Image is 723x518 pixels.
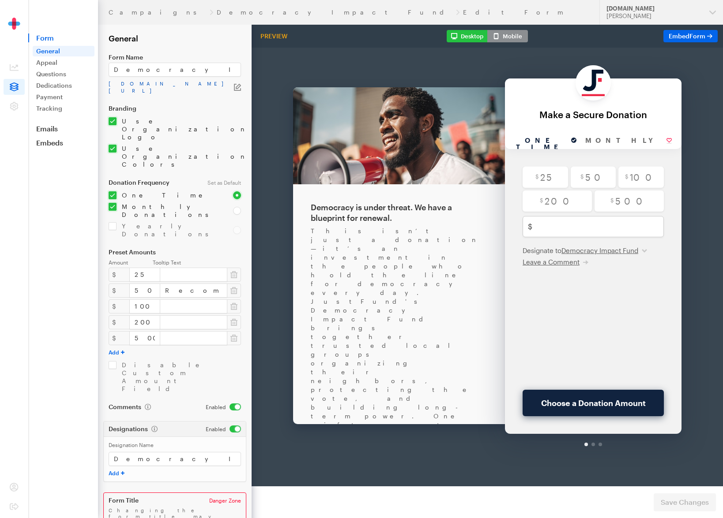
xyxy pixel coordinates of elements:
[33,46,94,56] a: General
[271,198,412,207] div: Designate to
[109,9,206,16] a: Campaigns
[109,283,130,298] div: $
[33,92,94,102] a: Payment
[202,179,246,186] div: Set as Default
[109,497,199,504] div: Form Title
[33,103,94,114] a: Tracking
[28,138,98,147] a: Embeds
[271,210,337,219] button: Leave a Comment
[204,497,246,504] div: Danger Zone
[669,32,705,40] span: Embed
[109,105,241,112] label: Branding
[33,69,94,79] a: Questions
[117,117,241,141] label: Use Organization Logo
[663,30,718,42] a: EmbedForm
[109,54,241,61] label: Form Name
[606,12,702,20] div: [PERSON_NAME]
[689,32,705,40] span: Form
[109,179,197,186] label: Donation Frequency
[109,403,151,410] label: Comments
[109,425,195,432] div: Designations
[28,34,98,42] span: Form
[217,9,452,16] a: Democracy Impact Fund
[109,349,124,356] button: Add
[33,80,94,91] a: Dedications
[109,80,234,94] a: [DOMAIN_NAME][URL]
[109,470,124,477] button: Add
[117,145,241,168] label: Use Organization Colors
[153,259,241,266] label: Tooltip Text
[28,124,98,133] a: Emails
[606,5,702,12] div: [DOMAIN_NAME]
[109,331,130,345] div: $
[109,259,153,266] label: Amount
[109,268,130,282] div: $
[109,299,130,313] div: $
[271,342,412,369] button: Choose a Donation Amount
[487,30,528,42] button: Mobile
[257,32,291,40] div: Preview
[262,62,421,72] div: Make a Secure Donation
[109,34,241,43] h2: General
[59,154,236,175] div: Democracy is under threat. We have a blueprint for renewal.
[109,442,241,448] label: Designation Name
[109,315,130,329] div: $
[271,210,328,218] span: Leave a Comment
[33,57,94,68] a: Appeal
[41,40,253,137] img: cover.jpg
[109,249,241,256] label: Preset Amounts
